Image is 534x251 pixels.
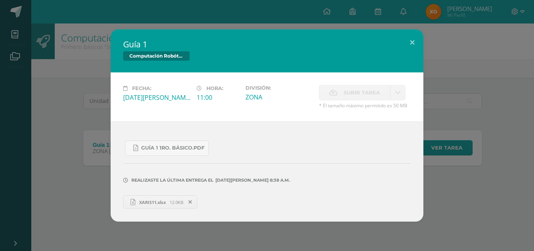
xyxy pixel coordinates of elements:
span: * El tamaño máximo permitido es 50 MB [319,102,411,109]
span: Fecha: [132,85,151,91]
label: La fecha de entrega ha expirado [319,85,390,100]
label: División: [245,85,313,91]
div: [DATE][PERSON_NAME] [123,93,190,102]
div: ZONA [245,93,313,101]
span: Remover entrega [184,198,197,206]
span: XARIS11.xlsx [135,199,170,205]
span: Subir tarea [344,85,380,100]
div: 11:00 [197,93,239,102]
a: La fecha de entrega ha expirado [390,85,405,100]
h2: Guía 1 [123,39,411,50]
span: Realizaste la última entrega el [131,177,213,183]
span: Hora: [206,85,223,91]
span: Guía 1 1ro. Básico.pdf [141,145,204,151]
a: XARIS11.xlsx 12.0KB [123,195,197,209]
button: Close (Esc) [401,29,423,56]
a: Guía 1 1ro. Básico.pdf [125,141,209,156]
span: Computación Robótica [123,51,190,61]
span: 12.0KB [170,199,183,205]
